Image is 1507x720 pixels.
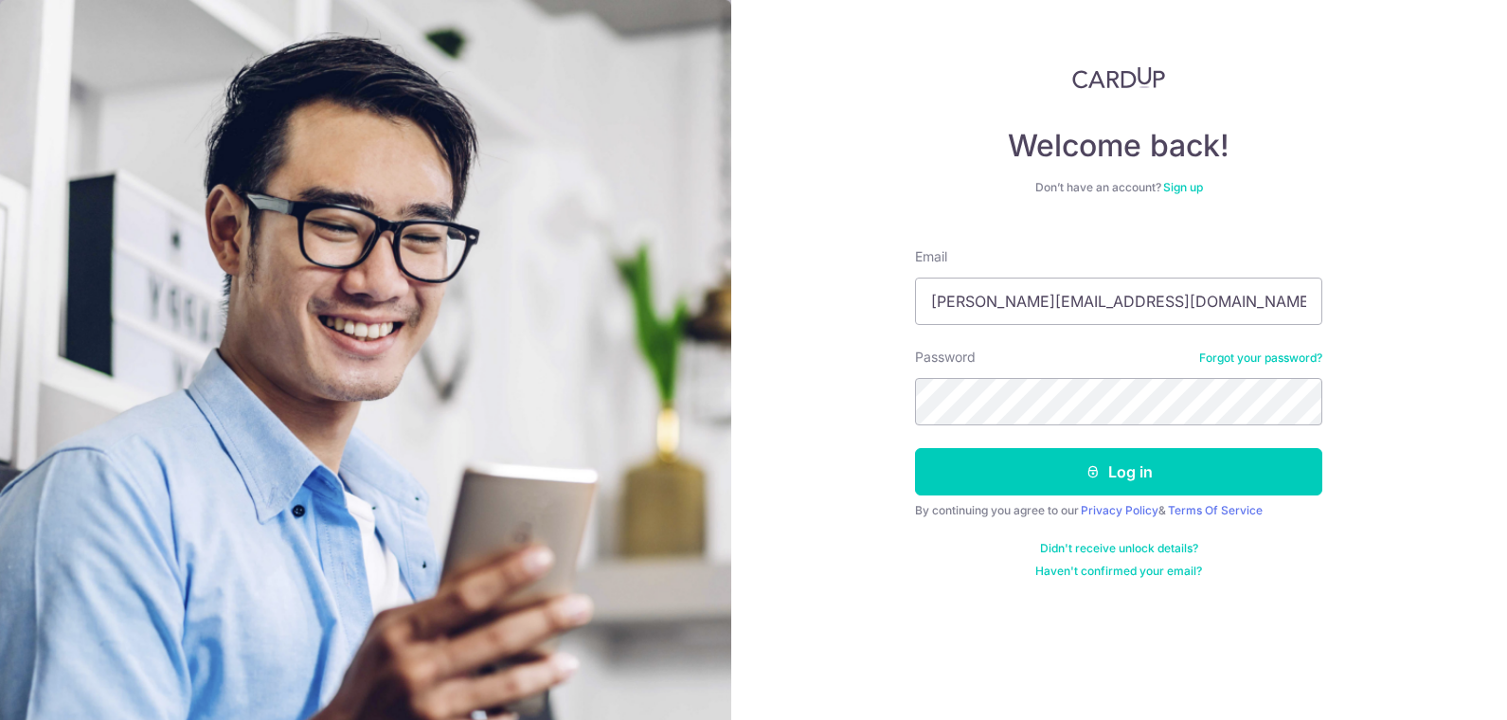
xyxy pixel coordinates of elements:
input: Enter your Email [915,278,1322,325]
label: Email [915,247,947,266]
button: Log in [915,448,1322,495]
a: Privacy Policy [1081,503,1158,517]
label: Password [915,348,976,367]
a: Sign up [1163,180,1203,194]
a: Forgot your password? [1199,351,1322,366]
a: Terms Of Service [1168,503,1263,517]
div: Don’t have an account? [915,180,1322,195]
img: CardUp Logo [1072,66,1165,89]
a: Haven't confirmed your email? [1035,564,1202,579]
a: Didn't receive unlock details? [1040,541,1198,556]
h4: Welcome back! [915,127,1322,165]
div: By continuing you agree to our & [915,503,1322,518]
